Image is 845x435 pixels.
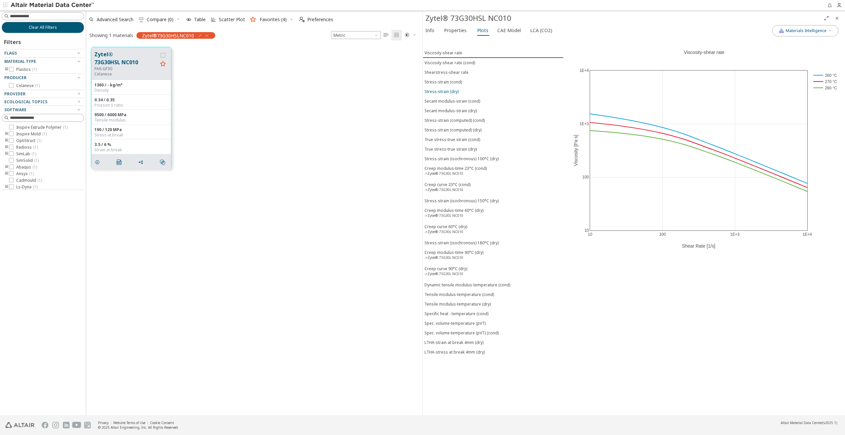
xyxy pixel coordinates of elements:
[423,318,564,328] button: Spec. volume-temperature (pVT)
[16,125,68,130] span: Inspire Extrude Polymer
[2,90,84,98] button: Provider
[423,135,564,144] button: True stress-true strain (cond)
[94,127,168,132] div: 190 / 120 MPa
[32,164,37,170] span: ( 1 )
[779,28,784,33] img: AI Copilot
[394,32,399,38] i: 
[42,131,47,137] span: ( 1 )
[142,32,194,38] span: Zytel®73G30HSLNC010
[114,156,127,169] button: PDF Download
[423,290,564,299] button: Tensile modulus-temperature (cond)
[89,32,133,38] div: Showing 1 materials
[331,31,381,39] span: Metric
[530,25,552,36] span: LCA (CO2)
[4,131,9,137] i: toogle group
[4,151,9,157] i: toogle group
[424,229,463,234] sup: ->Zytel® 73G30L NC010
[424,224,467,236] div: Creep curve 60°C (dry)
[98,420,109,425] a: Privacy
[821,13,832,24] button: Full Screen
[113,420,145,425] a: Website Terms of Use
[424,50,462,56] div: Viscosity-shear rate
[423,125,564,135] button: Stress-strain (computed) (dry)
[424,118,485,123] div: Stress-strain (computed) (cond)
[424,208,483,220] div: Creep modulus-time 60°C (dry)
[424,213,463,218] sup: ->Zytel® 73G30L NC010
[94,88,168,93] div: Density
[423,206,564,222] button: Creep modulus-time 60°C (dry)->Zytel® 73G30L NC010
[16,184,37,190] span: Ls-Dyna
[781,420,837,425] div: (v2025.1)
[424,171,463,176] sup: ->Zytel® 73G30L NC010
[381,30,391,40] button: Table View
[4,50,17,56] span: Flags
[425,25,434,36] span: Info
[4,165,9,170] i: toogle group
[4,91,25,97] span: Provider
[424,108,477,114] div: Secant modulus-strain (dry)
[63,124,68,130] span: ( 1 )
[219,17,245,22] span: Scatter Plot
[194,17,206,22] span: Table
[423,87,564,96] button: Stress-strain (dry)
[5,422,34,428] img: Altair Engineering
[94,50,158,66] button: Zytel® 73G30HSL NC010
[4,138,9,143] i: toogle group
[781,420,822,425] span: Altair Material Data Center
[444,25,467,36] span: Properties
[786,28,826,33] span: Materials Intelligence
[34,158,39,163] span: ( 1 )
[16,158,39,163] span: SimSolid
[391,30,402,40] button: Tile View
[423,280,564,290] button: Dynamic tensile modulus-temperature (cond)
[2,33,24,49] div: Filters
[424,137,480,142] div: True stress-true strain (cond)
[423,309,564,318] button: Specific heat - temperature (cond)
[424,301,491,307] div: Tensile modulus-temperature (dry)
[424,89,459,94] div: Stress-strain (dry)
[331,31,381,39] div: Unit System
[425,13,821,24] div: Zytel® 73G30HSL NC010
[423,106,564,116] button: Secant modulus-strain (dry)
[497,25,521,36] span: CAE Model
[135,156,149,169] button: Share
[160,160,165,165] i: 
[405,32,410,38] i: 
[423,328,564,338] button: Spec. volume-temperature (pVT) (cond)
[2,74,84,82] button: Producer
[150,420,174,425] a: Cookie Consent
[423,238,564,248] button: Stress-strain (isochronous) 180°C (dry)
[94,103,168,108] div: Poisson's ratio
[423,222,564,238] button: Creep curve 60°C (dry)->Zytel® 73G30L NC010
[33,184,37,190] span: ( 1 )
[423,180,564,196] button: Creep curve 23°C (cond)->Zytel® 73G30L NC010
[424,340,483,345] div: LTHA-strain at break 4mm (dry)
[260,17,287,22] span: Favorites (4)
[423,116,564,125] button: Stress-strain (computed) (cond)
[2,49,84,57] button: Flags
[16,131,47,137] span: Inspire Mold
[16,138,41,143] span: OptiStruct
[86,42,422,415] div: grid
[424,79,462,85] div: Stress-strain (cond)
[16,83,40,88] span: Celanese
[16,165,37,170] span: Abaqus
[424,330,499,336] div: Spec. volume-temperature (pVT) (cond)
[424,182,471,194] div: Creep curve 23°C (cond)
[4,171,9,176] i: toogle group
[158,59,168,70] button: Favorite
[424,156,499,162] div: Stress-strain (isochronous) 100°C (dry)
[423,58,564,68] button: Viscosity-shear rate (cond)
[139,17,144,22] i: 
[424,127,481,133] div: Stress-strain (computed) (dry)
[424,187,463,192] sup: ->Zytel® 73G30L NC010
[94,66,158,72] div: PA6-GF30
[4,59,36,64] span: Material Type
[424,255,463,260] sup: ->Zytel® 73G30L NC010
[157,156,171,169] button: Similar search
[424,98,480,104] div: Secant modulus-strain (cond)
[424,60,475,66] div: Viscosity-shear rate (cond)
[772,25,838,36] button: AI CopilotMaterials Intelligence
[423,144,564,154] button: True stress-true strain (dry)
[117,160,122,165] i: 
